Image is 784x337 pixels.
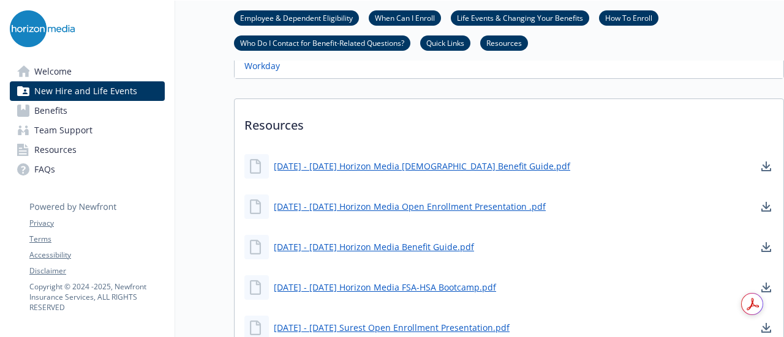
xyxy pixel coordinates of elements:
[420,37,470,48] a: Quick Links
[29,250,164,261] a: Accessibility
[34,62,72,81] span: Welcome
[599,12,658,23] a: How To Enroll
[369,12,441,23] a: When Can I Enroll
[29,218,164,229] a: Privacy
[759,240,774,254] a: download document
[274,321,510,334] a: [DATE] - [DATE] Surest Open Enrollment Presentation.pdf
[34,81,137,101] span: New Hire and Life Events
[274,160,570,172] a: [DATE] - [DATE] Horizon Media [DEMOGRAPHIC_DATA] Benefit Guide.pdf
[34,160,55,179] span: FAQs
[451,12,589,23] a: Life Events & Changing Your Benefits
[759,280,774,295] a: download document
[274,240,474,253] a: [DATE] - [DATE] Horizon Media Benefit Guide.pdf
[234,12,359,23] a: Employee & Dependent Eligibility
[10,160,165,179] a: FAQs
[34,140,77,160] span: Resources
[29,265,164,276] a: Disclaimer
[234,37,410,48] a: Who Do I Contact for Benefit-Related Questions?
[759,159,774,174] a: download document
[10,140,165,160] a: Resources
[29,234,164,245] a: Terms
[274,200,546,213] a: [DATE] - [DATE] Horizon Media Open Enrollment Presentation .pdf
[34,101,67,120] span: Benefits
[10,120,165,140] a: Team Support
[759,199,774,214] a: download document
[759,320,774,335] a: download document
[480,37,528,48] a: Resources
[10,62,165,81] a: Welcome
[235,99,783,144] p: Resources
[244,59,280,72] a: Workday
[10,101,165,120] a: Benefits
[274,281,496,294] a: [DATE] - [DATE] Horizon Media FSA-HSA Bootcamp.pdf
[29,281,164,313] p: Copyright © 2024 - 2025 , Newfront Insurance Services, ALL RIGHTS RESERVED
[34,120,92,140] span: Team Support
[10,81,165,101] a: New Hire and Life Events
